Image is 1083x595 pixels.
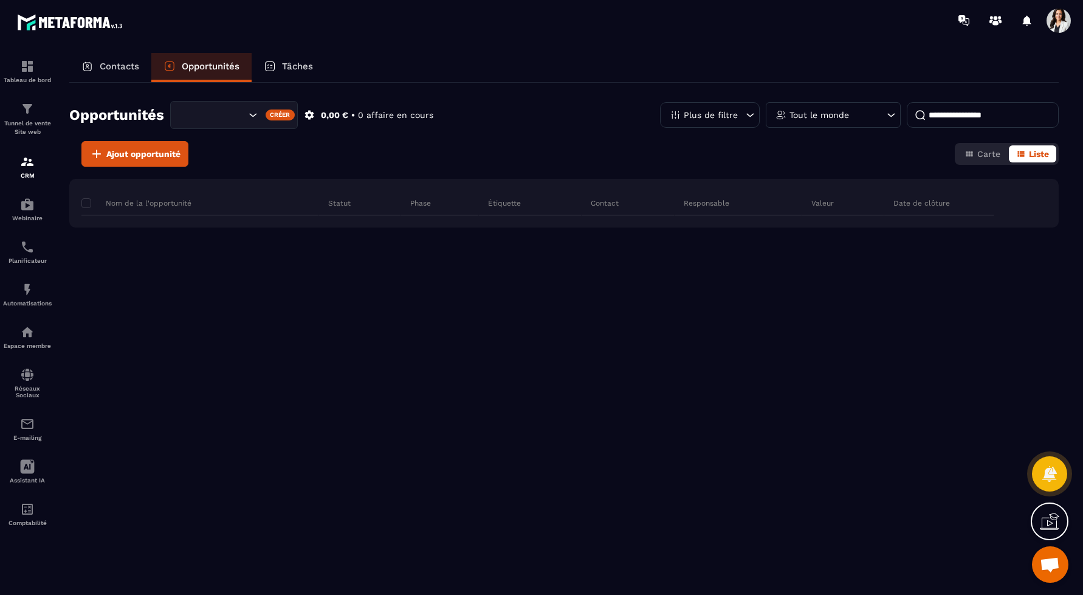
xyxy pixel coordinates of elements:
[3,273,52,316] a: automationsautomationsAutomatisations
[100,61,139,72] p: Contacts
[789,111,849,119] p: Tout le monde
[3,188,52,231] a: automationsautomationsWebinaire
[170,101,298,129] div: Search for option
[106,148,180,160] span: Ajout opportunité
[282,61,313,72] p: Tâches
[3,520,52,526] p: Comptabilité
[410,198,431,208] p: Phase
[488,198,521,208] p: Étiquette
[3,50,52,92] a: formationformationTableau de bord
[3,385,52,398] p: Réseaux Sociaux
[684,111,738,119] p: Plus de filtre
[3,257,52,264] p: Planificateur
[69,103,164,127] h2: Opportunités
[1009,145,1056,162] button: Liste
[3,300,52,307] p: Automatisations
[20,282,35,297] img: automations
[3,77,52,83] p: Tableau de bord
[3,493,52,535] a: accountantaccountantComptabilité
[81,198,191,208] p: Nom de la l'opportunité
[328,198,351,208] p: Statut
[20,502,35,517] img: accountant
[20,325,35,339] img: automations
[811,198,834,208] p: Valeur
[1032,546,1068,583] div: Ouvrir le chat
[684,198,729,208] p: Responsable
[20,59,35,74] img: formation
[181,108,246,122] input: Search for option
[3,450,52,493] a: Assistant IA
[3,434,52,441] p: E-mailing
[20,417,35,431] img: email
[17,11,126,33] img: logo
[3,408,52,450] a: emailemailE-mailing
[20,367,35,382] img: social-network
[358,110,433,121] p: 0 affaire en cours
[3,231,52,273] a: schedulerschedulerPlanificateur
[3,145,52,188] a: formationformationCRM
[321,110,348,121] p: 0,00 €
[3,316,52,358] a: automationsautomationsEspace membre
[3,215,52,221] p: Webinaire
[351,110,355,121] p: •
[3,477,52,484] p: Assistant IA
[3,172,52,179] p: CRM
[69,53,151,82] a: Contacts
[182,61,239,72] p: Opportunités
[1029,149,1049,159] span: Liste
[957,145,1008,162] button: Carte
[81,141,188,167] button: Ajout opportunité
[20,197,35,212] img: automations
[266,110,295,120] div: Créer
[3,343,52,349] p: Espace membre
[3,119,52,136] p: Tunnel de vente Site web
[20,155,35,169] img: formation
[3,358,52,408] a: social-networksocial-networkRéseaux Sociaux
[20,102,35,116] img: formation
[893,198,950,208] p: Date de clôture
[151,53,252,82] a: Opportunités
[3,92,52,145] a: formationformationTunnel de vente Site web
[591,198,619,208] p: Contact
[20,240,35,254] img: scheduler
[252,53,325,82] a: Tâches
[977,149,1000,159] span: Carte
